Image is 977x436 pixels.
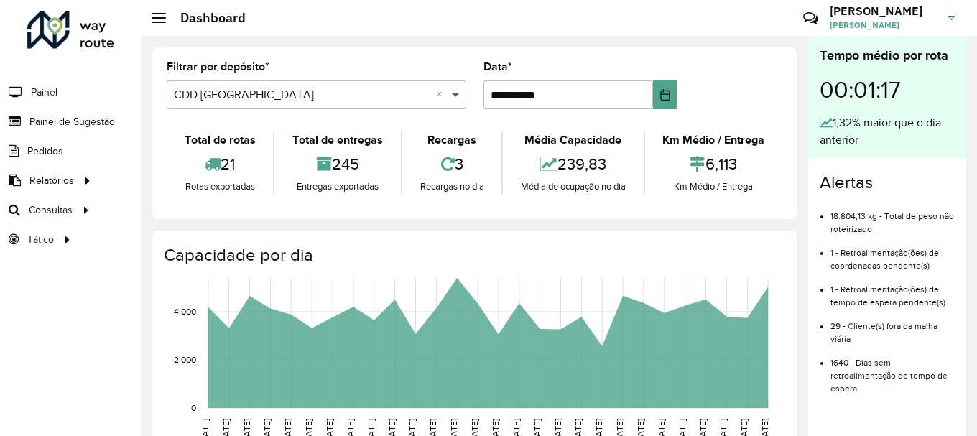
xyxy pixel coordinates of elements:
div: Total de rotas [170,131,269,149]
div: Km Médio / Entrega [649,131,779,149]
div: Recargas no dia [406,180,498,194]
span: Painel [31,85,57,100]
h2: Dashboard [166,10,246,26]
div: Média Capacidade [506,131,639,149]
div: Tempo médio por rota [820,46,955,65]
text: 4,000 [174,307,196,316]
div: 6,113 [649,149,779,180]
span: Tático [27,232,54,247]
span: Consultas [29,203,73,218]
label: Filtrar por depósito [167,58,269,75]
div: 239,83 [506,149,639,180]
a: Contato Rápido [795,3,826,34]
label: Data [483,58,512,75]
text: 2,000 [174,355,196,364]
div: Entregas exportadas [278,180,397,194]
div: Recargas [406,131,498,149]
text: 0 [191,403,196,412]
div: 3 [406,149,498,180]
h3: [PERSON_NAME] [830,4,937,18]
li: 1640 - Dias sem retroalimentação de tempo de espera [830,345,955,395]
span: [PERSON_NAME] [830,19,937,32]
div: Média de ocupação no dia [506,180,639,194]
div: 245 [278,149,397,180]
div: 00:01:17 [820,65,955,114]
div: 21 [170,149,269,180]
li: 1 - Retroalimentação(ões) de tempo de espera pendente(s) [830,272,955,309]
button: Choose Date [653,80,677,109]
li: 1 - Retroalimentação(ões) de coordenadas pendente(s) [830,236,955,272]
div: Km Médio / Entrega [649,180,779,194]
span: Clear all [436,86,448,103]
h4: Capacidade por dia [164,245,782,266]
span: Painel de Sugestão [29,114,115,129]
div: 1,32% maior que o dia anterior [820,114,955,149]
div: Rotas exportadas [170,180,269,194]
h4: Alertas [820,172,955,193]
li: 18.804,13 kg - Total de peso não roteirizado [830,199,955,236]
span: Relatórios [29,173,74,188]
span: Pedidos [27,144,63,159]
div: Total de entregas [278,131,397,149]
li: 29 - Cliente(s) fora da malha viária [830,309,955,345]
